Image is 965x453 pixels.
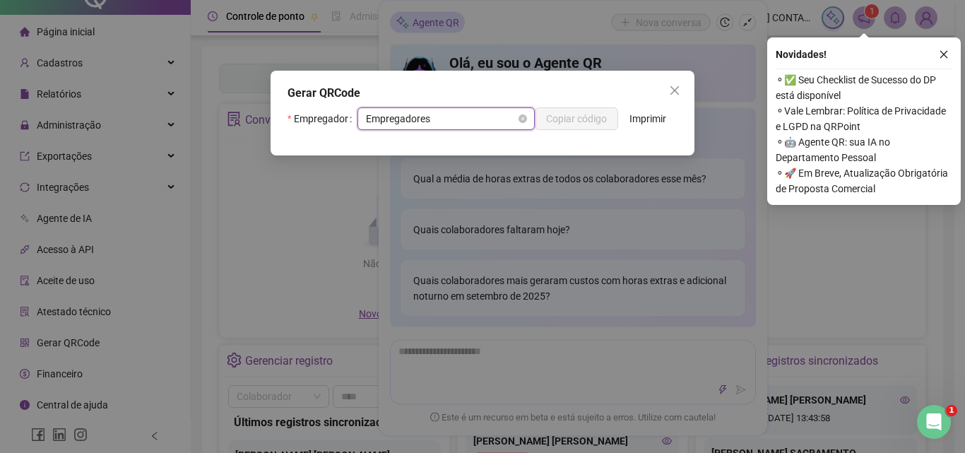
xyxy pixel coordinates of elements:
[366,108,526,129] span: Empregadores
[946,405,957,416] span: 1
[618,107,677,130] button: Imprimir
[288,107,357,130] label: Empregador
[776,134,952,165] span: ⚬ 🤖 Agente QR: sua IA no Departamento Pessoal
[535,107,618,130] button: Copiar código
[663,79,686,102] button: Close
[917,405,951,439] iframe: Intercom live chat
[669,85,680,96] span: close
[776,47,827,62] span: Novidades !
[776,72,952,103] span: ⚬ ✅ Seu Checklist de Sucesso do DP está disponível
[519,114,527,123] span: close-circle
[939,49,949,59] span: close
[776,103,952,134] span: ⚬ Vale Lembrar: Política de Privacidade e LGPD na QRPoint
[776,165,952,196] span: ⚬ 🚀 Em Breve, Atualização Obrigatória de Proposta Comercial
[288,85,677,102] div: Gerar QRCode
